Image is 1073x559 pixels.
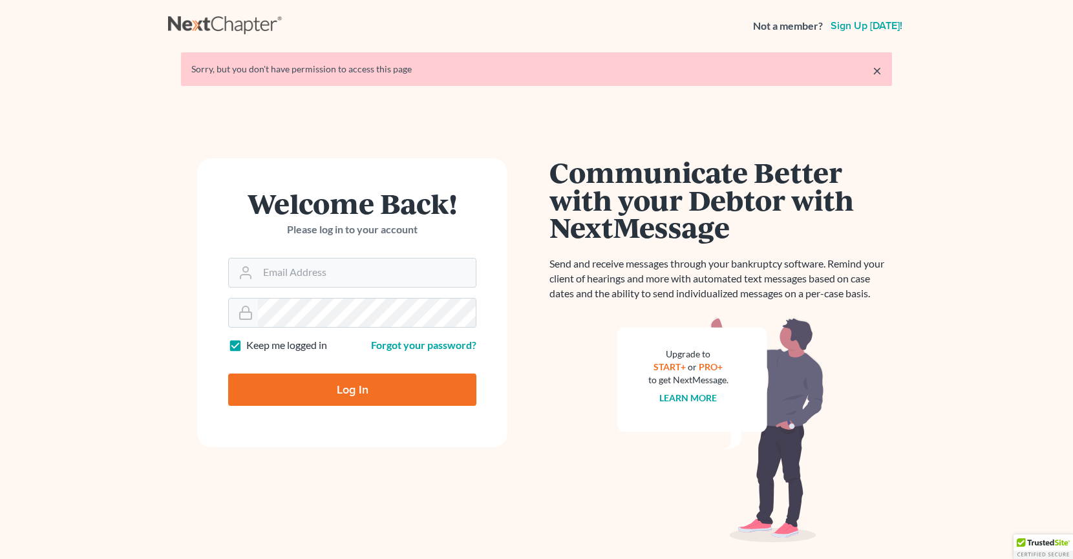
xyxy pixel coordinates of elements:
div: to get NextMessage. [648,374,728,386]
a: × [873,63,882,78]
strong: Not a member? [753,19,823,34]
span: or [688,361,697,372]
h1: Welcome Back! [228,189,476,217]
input: Email Address [258,258,476,287]
img: nextmessage_bg-59042aed3d76b12b5cd301f8e5b87938c9018125f34e5fa2b7a6b67550977c72.svg [617,317,824,543]
a: Forgot your password? [371,339,476,351]
p: Send and receive messages through your bankruptcy software. Remind your client of hearings and mo... [549,257,892,301]
div: Sorry, but you don't have permission to access this page [191,63,882,76]
a: START+ [654,361,686,372]
label: Keep me logged in [246,338,327,353]
div: TrustedSite Certified [1014,534,1073,559]
a: PRO+ [699,361,723,372]
input: Log In [228,374,476,406]
a: Learn more [660,392,717,403]
div: Upgrade to [648,348,728,361]
a: Sign up [DATE]! [828,21,905,31]
p: Please log in to your account [228,222,476,237]
h1: Communicate Better with your Debtor with NextMessage [549,158,892,241]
